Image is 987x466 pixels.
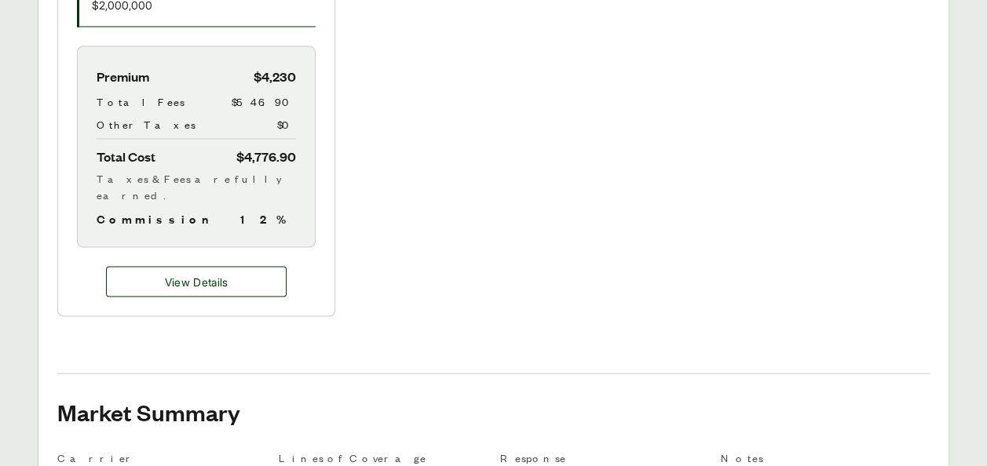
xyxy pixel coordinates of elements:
span: $0 [277,115,296,132]
button: View Details [106,266,287,297]
h2: Market Summary [57,399,930,424]
span: Other Taxes [97,115,196,132]
span: 12 % [240,209,296,228]
span: Total Fees [97,93,185,109]
span: Total Cost [97,145,155,166]
span: View Details [165,273,228,289]
a: proRise: $2M For-Profit Option details [106,266,287,297]
span: Commission [97,209,216,228]
span: Premium [97,65,149,86]
span: $4,776.90 [236,145,296,166]
span: $4,230 [254,65,296,86]
span: $546.90 [232,93,296,109]
div: Taxes & Fees are fully earned. [97,169,296,202]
